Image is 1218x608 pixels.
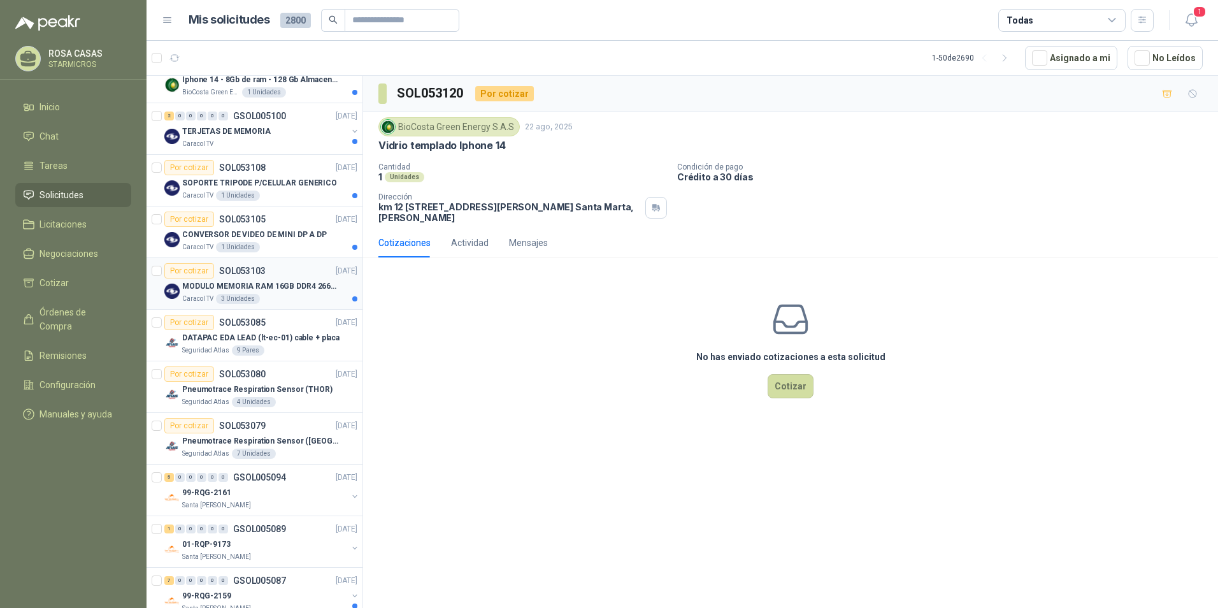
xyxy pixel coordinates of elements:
[182,345,229,356] p: Seguridad Atlas
[182,177,337,189] p: SOPORTE TRIPODE P/CELULAR GENERICO
[336,420,357,432] p: [DATE]
[219,421,266,430] p: SOL053079
[147,310,362,361] a: Por cotizarSOL053085[DATE] Company LogoDATAPAC EDA LEAD (lt-ec-01) cable + placaSeguridad Atlas9 ...
[336,575,357,587] p: [DATE]
[15,300,131,338] a: Órdenes de Compra
[39,276,69,290] span: Cotizar
[1180,9,1203,32] button: 1
[15,373,131,397] a: Configuración
[15,95,131,119] a: Inicio
[677,163,1213,171] p: Condición de pago
[182,552,251,562] p: Santa [PERSON_NAME]
[164,112,174,120] div: 2
[164,490,180,505] img: Company Logo
[677,171,1213,182] p: Crédito a 30 días
[147,361,362,413] a: Por cotizarSOL053080[DATE] Company LogoPneumotrace Respiration Sensor (THOR)Seguridad Atlas4 Unid...
[336,368,357,380] p: [DATE]
[378,171,382,182] p: 1
[182,74,341,86] p: Iphone 14 - 8Gb de ram - 128 Gb Almacenamiento
[182,191,213,201] p: Caracol TV
[15,271,131,295] a: Cotizar
[182,126,271,138] p: TERJETAS DE MEMORIA
[233,473,286,482] p: GSOL005094
[233,525,286,533] p: GSOL005089
[147,258,362,310] a: Por cotizarSOL053103[DATE] Company LogoMODULO MEMORIA RAM 16GB DDR4 2666 MHZ - PORTATILCaracol TV...
[189,11,270,29] h1: Mis solicitudes
[182,397,229,407] p: Seguridad Atlas
[175,473,185,482] div: 0
[219,370,266,379] p: SOL053080
[378,201,640,223] p: km 12 [STREET_ADDRESS][PERSON_NAME] Santa Marta , [PERSON_NAME]
[509,236,548,250] div: Mensajes
[147,155,362,206] a: Por cotizarSOL053108[DATE] Company LogoSOPORTE TRIPODE P/CELULAR GENERICOCaracol TV1 Unidades
[208,473,217,482] div: 0
[164,335,180,351] img: Company Logo
[378,139,506,152] p: Vidrio templado Iphone 14
[164,525,174,533] div: 1
[219,163,266,172] p: SOL053108
[15,15,80,31] img: Logo peakr
[336,265,357,277] p: [DATE]
[219,266,266,275] p: SOL053103
[39,305,119,333] span: Órdenes de Compra
[182,229,327,241] p: CONVERSOR DE VIDEO DE MINI DP A DP
[208,112,217,120] div: 0
[219,112,228,120] div: 0
[182,435,341,447] p: Pneumotrace Respiration Sensor ([GEOGRAPHIC_DATA])
[1025,46,1117,70] button: Asignado a mi
[233,112,286,120] p: GSOL005100
[164,77,180,92] img: Company Logo
[164,387,180,402] img: Company Logo
[39,378,96,392] span: Configuración
[164,263,214,279] div: Por cotizar
[186,525,196,533] div: 0
[164,473,174,482] div: 5
[1128,46,1203,70] button: No Leídos
[39,188,83,202] span: Solicitudes
[219,318,266,327] p: SOL053085
[48,49,128,58] p: ROSA CASAS
[378,117,520,136] div: BioCosta Green Energy S.A.S
[147,52,362,103] a: Por cotizarSOL053118[DATE] Company LogoIphone 14 - 8Gb de ram - 128 Gb AlmacenamientoBioCosta Gre...
[39,129,59,143] span: Chat
[280,13,311,28] span: 2800
[336,523,357,535] p: [DATE]
[216,294,260,304] div: 3 Unidades
[232,449,276,459] div: 7 Unidades
[175,525,185,533] div: 0
[164,180,180,196] img: Company Logo
[336,110,357,122] p: [DATE]
[242,87,286,98] div: 1 Unidades
[164,232,180,247] img: Company Logo
[397,83,465,103] h3: SOL053120
[219,525,228,533] div: 0
[147,206,362,258] a: Por cotizarSOL053105[DATE] Company LogoCONVERSOR DE VIDEO DE MINI DP A DPCaracol TV1 Unidades
[197,112,206,120] div: 0
[385,172,424,182] div: Unidades
[208,576,217,585] div: 0
[164,315,214,330] div: Por cotizar
[164,366,214,382] div: Por cotizar
[39,247,98,261] span: Negociaciones
[182,500,251,510] p: Santa [PERSON_NAME]
[232,397,276,407] div: 4 Unidades
[182,590,231,602] p: 99-RQG-2159
[378,236,431,250] div: Cotizaciones
[182,280,341,293] p: MODULO MEMORIA RAM 16GB DDR4 2666 MHZ - PORTATIL
[39,100,60,114] span: Inicio
[197,525,206,533] div: 0
[164,418,214,433] div: Por cotizar
[164,470,360,510] a: 5 0 0 0 0 0 GSOL005094[DATE] Company Logo99-RQG-2161Santa [PERSON_NAME]
[696,350,885,364] h3: No has enviado cotizaciones a esta solicitud
[15,212,131,236] a: Licitaciones
[182,332,340,344] p: DATAPAC EDA LEAD (lt-ec-01) cable + placa
[232,345,264,356] div: 9 Pares
[336,317,357,329] p: [DATE]
[329,15,338,24] span: search
[15,154,131,178] a: Tareas
[164,108,360,149] a: 2 0 0 0 0 0 GSOL005100[DATE] Company LogoTERJETAS DE MEMORIACaracol TV
[15,183,131,207] a: Solicitudes
[164,542,180,557] img: Company Logo
[39,217,87,231] span: Licitaciones
[164,129,180,144] img: Company Logo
